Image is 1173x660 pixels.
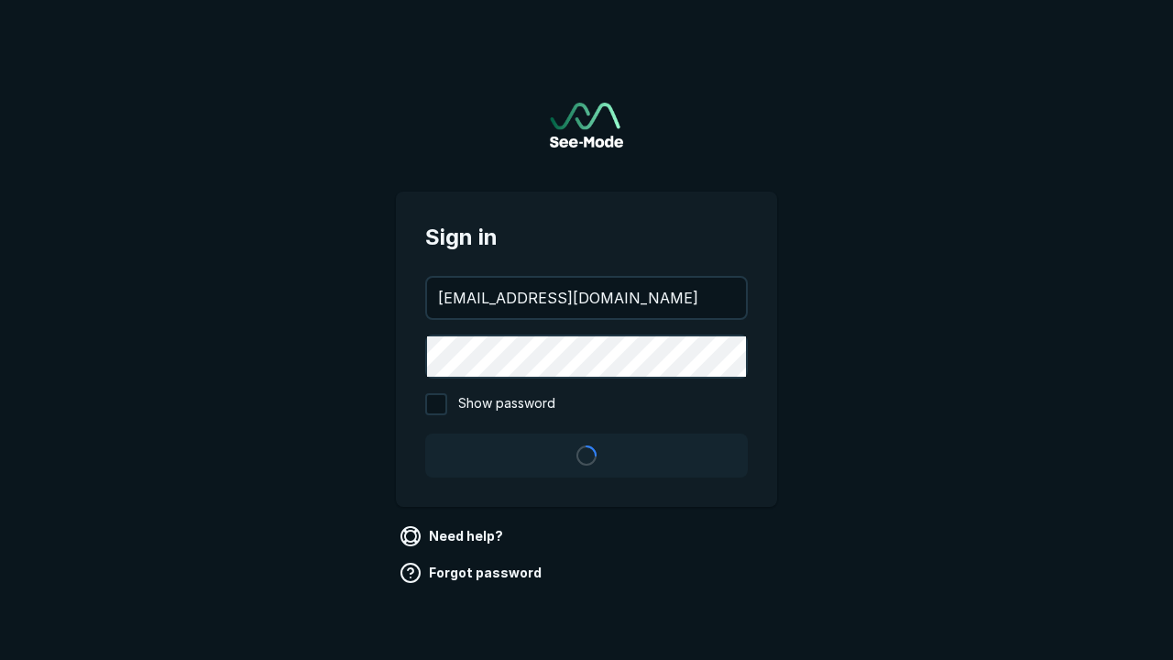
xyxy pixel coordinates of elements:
span: Show password [458,393,555,415]
a: Go to sign in [550,103,623,148]
a: Forgot password [396,558,549,588]
span: Sign in [425,221,748,254]
img: See-Mode Logo [550,103,623,148]
a: Need help? [396,522,510,551]
input: your@email.com [427,278,746,318]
